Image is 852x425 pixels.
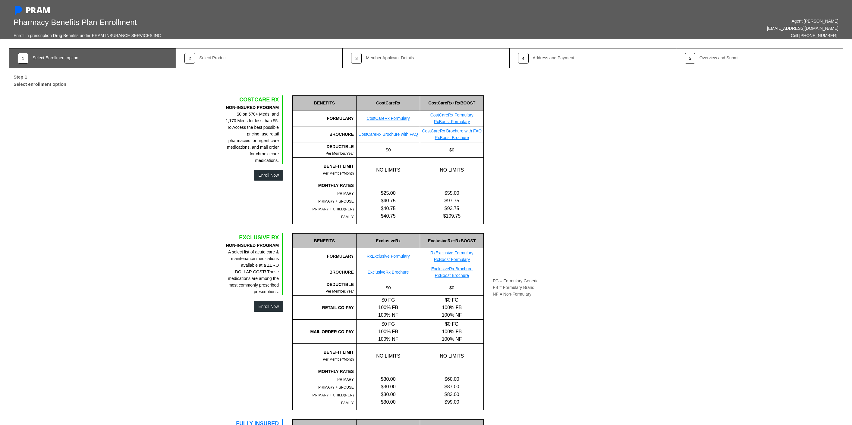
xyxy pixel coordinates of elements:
[430,113,473,117] a: CostCareRx Formulary
[420,233,483,248] div: ExclusiveRx+RxBOOST
[357,189,420,197] div: $25.00
[420,158,483,182] div: NO LIMITS
[700,56,740,60] div: Overview and Submit
[226,243,279,248] b: NON-INSURED PROGRAM
[356,344,420,368] div: NO LIMITS
[313,393,354,397] span: PRIMARY + CHILD(REN)
[292,126,356,142] div: BROCHURE
[356,158,420,182] div: NO LIMITS
[357,375,420,383] div: $30.00
[357,311,420,319] div: 100% NF
[420,304,483,311] div: 100% FB
[337,191,354,196] span: PRIMARY
[293,281,354,288] div: DEDUCTIBLE
[367,254,410,259] a: RxExclusive Formulary
[435,135,469,140] a: RxBoost Brochure
[685,53,695,64] div: 5
[420,320,483,328] div: $0 FG
[357,320,420,328] div: $0 FG
[318,199,354,203] span: PRIMARY + SPOUSE
[366,56,414,60] div: Member Applicant Details
[358,132,418,137] a: CostCareRx Brochure with FAQ
[293,328,354,335] div: MAIL ORDER CO-PAY
[420,212,483,220] div: $109.75
[356,280,420,295] div: $0
[341,215,354,219] span: FAMILY
[26,7,50,13] img: PRAM_20_x_78.png
[420,280,483,295] div: $0
[357,296,420,304] div: $0 FG
[293,143,354,150] div: DEDUCTIBLE
[356,142,420,157] div: $0
[9,81,71,90] label: Select enrollment option
[422,129,482,133] a: CostCareRx Brochure with FAQ
[420,189,483,197] div: $55.00
[357,383,420,390] div: $30.00
[226,242,279,295] div: A select list of acute care & maintenance medications available at a ZERO DOLLAR COST! These medi...
[292,248,356,264] div: FORMULARY
[420,335,483,343] div: 100% NF
[293,182,354,189] div: MONTHLY RATES
[351,53,362,64] div: 3
[184,53,195,64] div: 2
[14,6,23,16] img: Pram Partner
[420,383,483,390] div: $87.00
[14,18,422,27] h1: Pharmacy Benefits Plan Enrollment
[420,142,483,157] div: $0
[356,233,420,248] div: ExclusiveRx
[356,95,420,110] div: CostCareRx
[292,233,356,248] div: BENEFITS
[226,104,279,164] div: $0 on 570+ Meds, and 1,170 Meds for less than $5. To Access the best possible pricing, use retail...
[431,25,839,32] div: [EMAIL_ADDRESS][DOMAIN_NAME]
[226,105,279,110] b: NON-INSURED PROGRAM
[430,250,473,255] a: RxExclusive Formulary
[226,233,279,242] div: EXCLUSIVE RX
[357,205,420,212] div: $40.75
[420,391,483,398] div: $83.00
[254,170,283,181] button: Enroll Now
[435,273,469,278] a: RxBoost Brochure
[33,56,78,60] div: Select Enrollment option
[493,285,534,290] span: FB = Formulary Brand
[14,32,90,39] div: Enroll in prescription Drug Benefits under
[431,266,473,271] a: ExclusiveRx Brochure
[199,56,227,60] div: Select Product
[323,171,354,175] span: Per Member/Month
[226,95,279,104] div: COSTCARE RX
[293,304,354,311] div: RETAIL CO-PAY
[420,344,483,368] div: NO LIMITS
[357,335,420,343] div: 100% NF
[493,278,538,283] span: FG = Formulary Generic
[357,328,420,335] div: 100% FB
[420,205,483,212] div: $93.75
[420,95,483,110] div: CostCareRx+RxBOOST
[420,311,483,319] div: 100% NF
[325,289,354,293] span: Per Member/Year
[293,368,354,375] div: MONTHLY RATES
[18,53,28,64] div: 1
[431,17,839,25] div: Agent [PERSON_NAME]
[357,398,420,406] div: $30.00
[368,270,409,275] a: ExclusiveRx Brochure
[420,197,483,204] div: $97.75
[323,357,354,361] span: Per Member/Month
[434,119,470,124] a: RxBoost Formulary
[518,53,529,64] div: 4
[292,110,356,126] div: FORMULARY
[420,398,483,406] div: $99.00
[292,95,356,110] div: BENEFITS
[341,401,354,405] span: FAMILY
[337,377,354,382] span: PRIMARY
[254,301,283,312] button: Enroll Now
[357,197,420,204] div: $40.75
[313,207,354,211] span: PRIMARY + CHILD(REN)
[357,391,420,398] div: $30.00
[420,375,483,383] div: $60.00
[292,264,356,280] div: BROCHURE
[493,292,531,296] span: NF = Non-Formulary
[318,385,354,389] span: PRIMARY + SPOUSE
[9,71,32,81] label: Step 1
[367,116,410,121] a: CostCareRx Formulary
[420,296,483,304] div: $0 FG
[92,32,161,39] div: PRAM INSURANCE SERVICES INC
